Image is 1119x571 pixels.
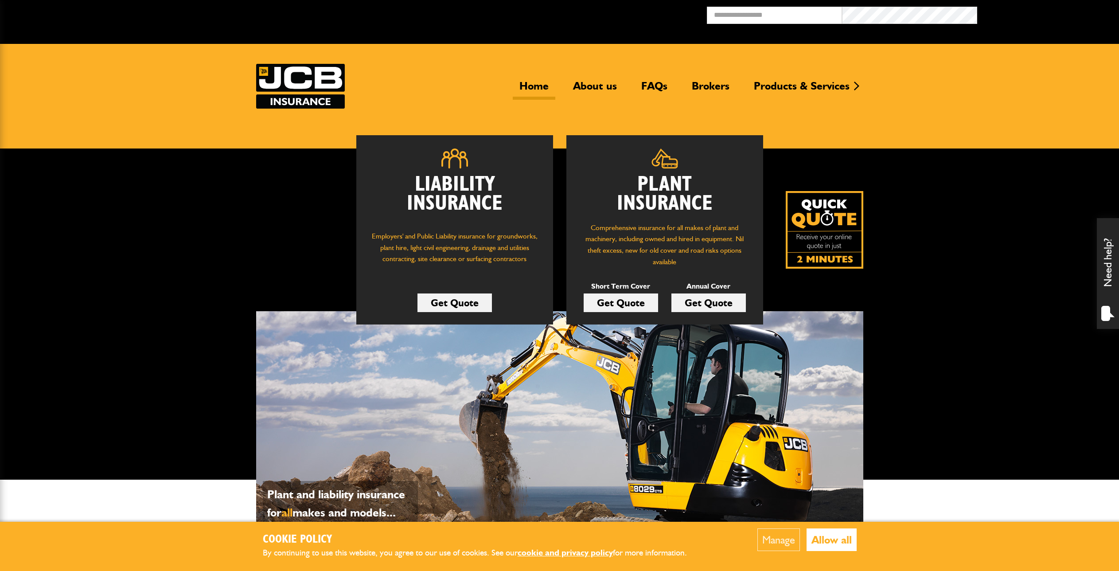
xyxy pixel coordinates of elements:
div: Need help? [1097,218,1119,329]
a: Home [513,79,555,100]
img: JCB Insurance Services logo [256,64,345,109]
a: cookie and privacy policy [518,548,613,558]
p: Comprehensive insurance for all makes of plant and machinery, including owned and hired in equipm... [580,222,750,267]
a: JCB Insurance Services [256,64,345,109]
h2: Liability Insurance [370,175,540,222]
a: Get Quote [417,293,492,312]
a: About us [566,79,624,100]
img: Quick Quote [786,191,863,269]
a: Get Quote [671,293,746,312]
a: Get your insurance quote isn just 2-minutes [786,191,863,269]
button: Broker Login [977,7,1112,20]
h2: Cookie Policy [263,533,702,547]
a: Get Quote [584,293,658,312]
button: Manage [757,528,800,551]
a: FAQs [635,79,674,100]
a: Products & Services [747,79,856,100]
h2: Plant Insurance [580,175,750,213]
p: Annual Cover [671,281,746,292]
p: Plant and liability insurance for makes and models... [267,485,413,522]
button: Allow all [807,528,857,551]
p: Employers' and Public Liability insurance for groundworks, plant hire, light civil engineering, d... [370,231,540,273]
p: Short Term Cover [584,281,658,292]
p: By continuing to use this website, you agree to our use of cookies. See our for more information. [263,546,702,560]
span: all [281,505,292,520]
a: Brokers [685,79,736,100]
